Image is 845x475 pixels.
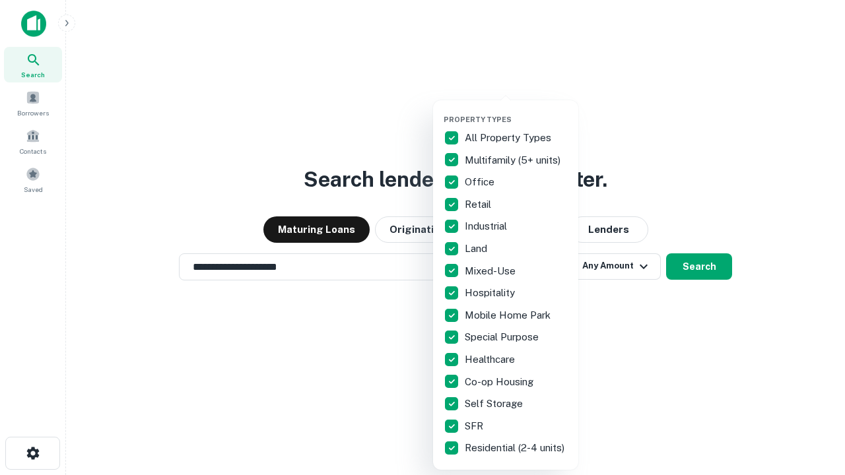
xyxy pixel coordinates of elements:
p: Mobile Home Park [465,307,553,323]
p: Land [465,241,490,257]
p: Office [465,174,497,190]
p: All Property Types [465,130,554,146]
p: SFR [465,418,486,434]
p: Multifamily (5+ units) [465,152,563,168]
p: Industrial [465,218,510,234]
p: Self Storage [465,396,525,412]
p: Healthcare [465,352,518,367]
p: Hospitality [465,285,518,301]
p: Residential (2-4 units) [465,440,567,456]
p: Retail [465,197,494,212]
span: Property Types [444,115,512,123]
p: Co-op Housing [465,374,536,390]
p: Mixed-Use [465,263,518,279]
iframe: Chat Widget [779,369,845,433]
p: Special Purpose [465,329,541,345]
